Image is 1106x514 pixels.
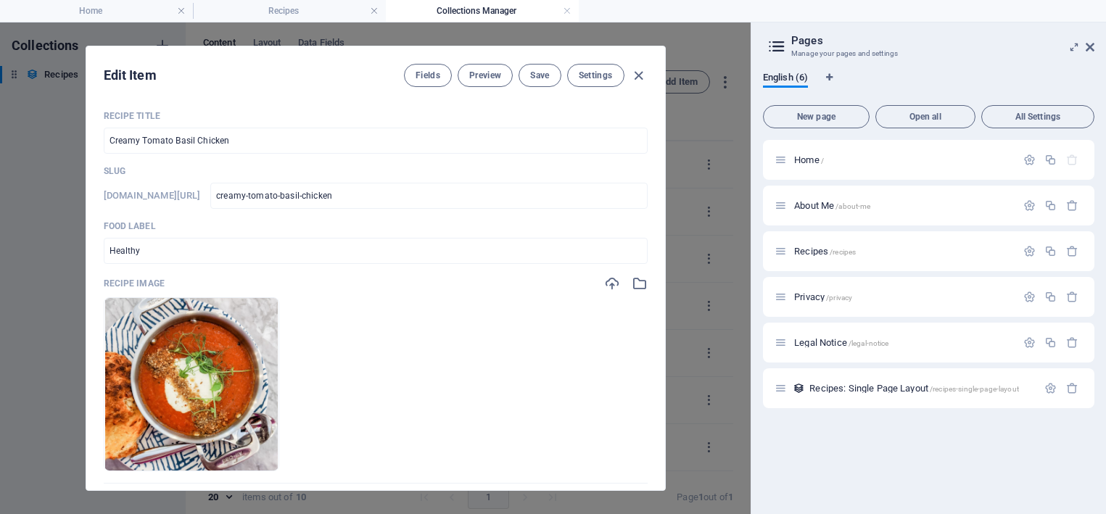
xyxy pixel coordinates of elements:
[632,275,648,291] i: Select from file manager or stock photos
[821,157,824,165] span: /
[1066,245,1078,257] div: Remove
[458,64,513,87] button: Preview
[849,339,889,347] span: /legal-notice
[1044,336,1057,349] div: Duplicate
[1023,199,1036,212] div: Settings
[104,165,648,177] p: Slug
[794,337,888,348] span: Legal Notice
[1066,154,1078,166] div: The startpage cannot be deleted
[769,112,863,121] span: New page
[104,220,648,232] p: Food Label
[1044,291,1057,303] div: Duplicate
[404,64,452,87] button: Fields
[830,248,856,256] span: /recipes
[579,70,613,81] span: Settings
[794,200,870,211] span: Click to open page
[790,338,1016,347] div: Legal Notice/legal-notice
[835,202,870,210] span: /about-me
[104,297,279,471] li: card0.jpg
[790,201,1016,210] div: About Me/about-me
[809,383,1019,394] span: Recipes: Single Page Layout
[1023,245,1036,257] div: Settings
[790,292,1016,302] div: Privacy/privacy
[791,47,1065,60] h3: Manage your pages and settings
[193,3,386,19] h4: Recipes
[1066,336,1078,349] div: Remove
[1044,382,1057,394] div: Settings
[1023,291,1036,303] div: Settings
[530,70,549,81] span: Save
[826,294,852,302] span: /privacy
[794,291,852,302] span: Privacy
[930,385,1019,393] span: /recipes-single-page-layout
[988,112,1088,121] span: All Settings
[791,34,1094,47] h2: Pages
[794,246,856,257] span: Recipes
[805,384,1037,393] div: Recipes: Single Page Layout/recipes-single-page-layout
[105,298,278,471] img: card0.jpg
[790,246,1016,256] div: Recipes/recipes
[794,154,824,165] span: Click to open page
[790,155,1016,165] div: Home/
[763,69,808,89] span: English (6)
[1066,199,1078,212] div: Remove
[1044,199,1057,212] div: Duplicate
[763,72,1094,99] div: Language Tabs
[1023,336,1036,349] div: Settings
[882,112,969,121] span: Open all
[1044,154,1057,166] div: Duplicate
[1066,382,1078,394] div: Remove
[763,105,870,128] button: New page
[567,64,624,87] button: Settings
[981,105,1094,128] button: All Settings
[104,110,648,122] p: Recipe Title
[1023,154,1036,166] div: Settings
[416,70,440,81] span: Fields
[1044,245,1057,257] div: Duplicate
[519,64,561,87] button: Save
[469,70,501,81] span: Preview
[386,3,579,19] h4: Collections Manager
[875,105,975,128] button: Open all
[1066,291,1078,303] div: Remove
